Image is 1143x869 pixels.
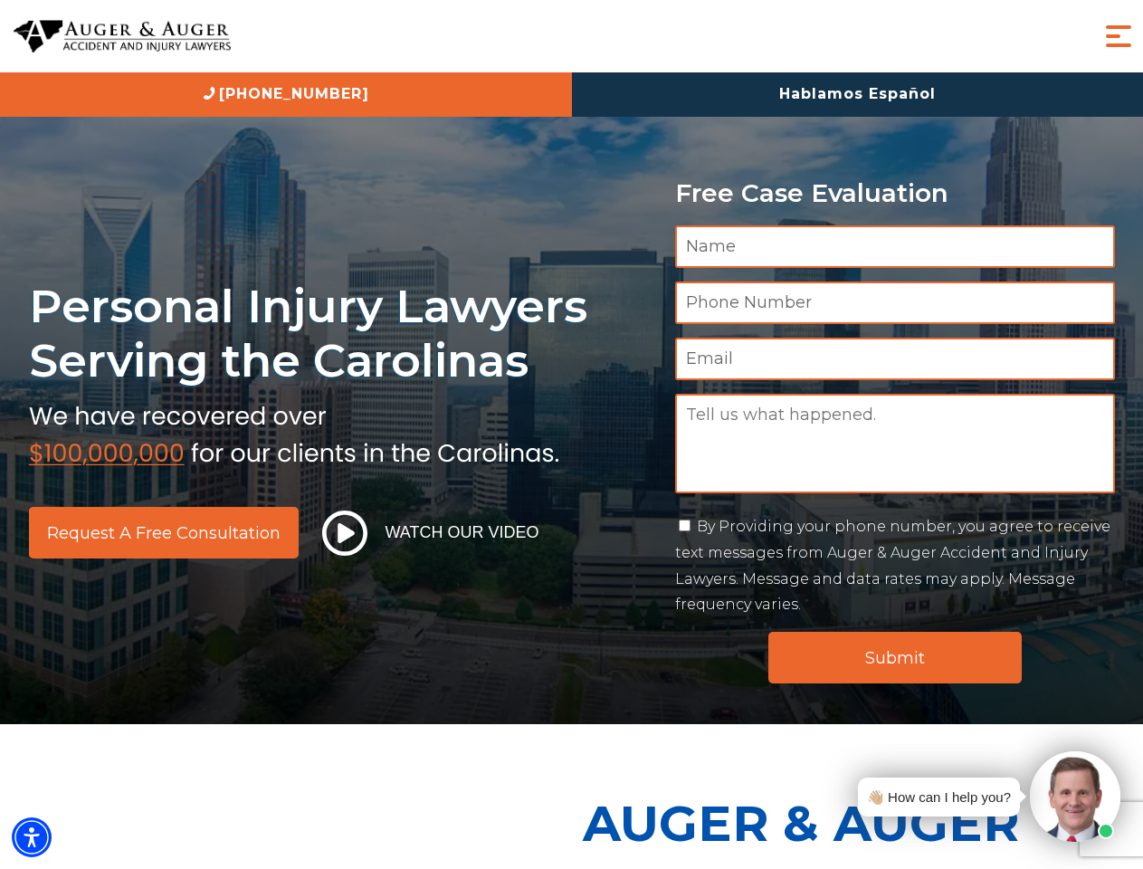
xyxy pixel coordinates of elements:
[867,785,1011,809] div: 👋🏼 How can I help you?
[14,20,231,53] img: Auger & Auger Accident and Injury Lawyers Logo
[675,282,1115,324] input: Phone Number
[675,179,1115,207] p: Free Case Evaluation
[768,632,1022,683] input: Submit
[675,338,1115,380] input: Email
[12,817,52,857] div: Accessibility Menu
[317,510,545,557] button: Watch Our Video
[675,518,1110,613] label: By Providing your phone number, you agree to receive text messages from Auger & Auger Accident an...
[1100,18,1137,54] button: Menu
[1030,751,1120,842] img: Intaker widget Avatar
[583,778,1133,868] p: Auger & Auger
[29,397,559,466] img: sub text
[675,225,1115,268] input: Name
[47,525,281,541] span: Request a Free Consultation
[29,507,299,559] a: Request a Free Consultation
[29,279,653,388] h1: Personal Injury Lawyers Serving the Carolinas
